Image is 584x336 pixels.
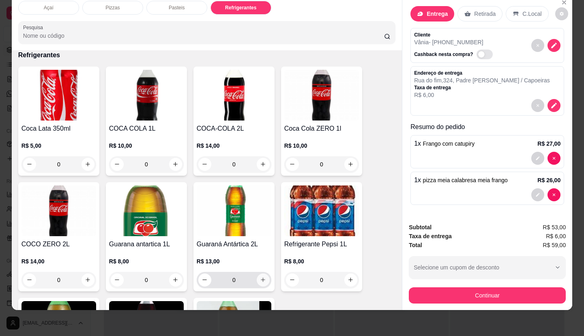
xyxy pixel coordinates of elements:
[105,4,120,11] p: Pizzas
[21,124,96,134] h4: Coca Lata 350ml
[82,158,94,171] button: increase-product-quantity
[414,139,474,149] p: 1 x
[477,50,496,59] label: Automatic updates
[547,188,560,201] button: decrease-product-quantity
[23,158,36,171] button: decrease-product-quantity
[474,10,496,18] p: Retirada
[111,158,124,171] button: decrease-product-quantity
[169,274,182,286] button: increase-product-quantity
[414,32,496,38] p: Cliente
[414,38,496,46] p: Vânia - [PHONE_NUMBER]
[197,257,271,265] p: R$ 13,00
[414,175,508,185] p: 1 x
[198,158,211,171] button: decrease-product-quantity
[197,239,271,249] h4: Guaraná Antártica 2L
[109,142,184,150] p: R$ 10,00
[197,124,271,134] h4: COCA-COLA 2L
[169,4,185,11] p: Pasteis
[109,70,184,121] img: product-image
[409,224,432,230] strong: Subtotal
[531,152,544,165] button: decrease-product-quantity
[537,140,560,148] p: R$ 27,00
[284,142,359,150] p: R$ 10,00
[257,158,270,171] button: increase-product-quantity
[414,84,550,91] p: Taxa de entrega
[531,188,544,201] button: decrease-product-quantity
[44,4,54,11] p: Açaí
[284,257,359,265] p: R$ 8,00
[21,185,96,236] img: product-image
[409,242,422,248] strong: Total
[423,140,475,147] span: Frango com catupiry
[547,39,560,52] button: decrease-product-quantity
[18,50,395,60] p: Refrigerantes
[284,239,359,249] h4: Refrigerante Pepsi 1L
[109,124,184,134] h4: COCA COLA 1L
[344,158,357,171] button: increase-product-quantity
[257,274,270,286] button: increase-product-quantity
[111,274,124,286] button: decrease-product-quantity
[423,177,508,183] span: pizza meia calabresa meia frango
[555,7,568,20] button: decrease-product-quantity
[23,274,36,286] button: decrease-product-quantity
[21,239,96,249] h4: COCO ZERO 2L
[284,124,359,134] h4: Coca Cola ZERO 1l
[427,10,448,18] p: Entrega
[197,70,271,121] img: product-image
[82,274,94,286] button: increase-product-quantity
[109,185,184,236] img: product-image
[547,152,560,165] button: decrease-product-quantity
[21,142,96,150] p: R$ 5,00
[286,274,299,286] button: decrease-product-quantity
[547,99,560,112] button: decrease-product-quantity
[543,223,566,232] span: R$ 53,00
[537,176,560,184] p: R$ 26,00
[344,274,357,286] button: increase-product-quantity
[197,185,271,236] img: product-image
[21,257,96,265] p: R$ 14,00
[197,142,271,150] p: R$ 14,00
[284,185,359,236] img: product-image
[109,239,184,249] h4: Guarana antartica 1L
[414,91,550,99] p: R$ 6,00
[198,274,211,286] button: decrease-product-quantity
[109,257,184,265] p: R$ 8,00
[23,32,384,40] input: Pesquisa
[414,70,550,76] p: Endereço de entrega
[23,24,46,31] label: Pesquisa
[409,233,452,239] strong: Taxa de entrega
[531,99,544,112] button: decrease-product-quantity
[225,4,256,11] p: Refrigerantes
[546,232,566,241] span: R$ 6,00
[531,39,544,52] button: decrease-product-quantity
[414,76,550,84] p: Rua do fim , 324 , Padre [PERSON_NAME] / Capoeiras
[169,158,182,171] button: increase-product-quantity
[21,70,96,121] img: product-image
[543,241,566,250] span: R$ 59,00
[284,70,359,121] img: product-image
[410,122,564,132] p: Resumo do pedido
[286,158,299,171] button: decrease-product-quantity
[409,287,566,304] button: Continuar
[522,10,541,18] p: C.Local
[409,256,566,279] button: Selecione um cupom de desconto
[414,51,473,58] p: Cashback nesta compra?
